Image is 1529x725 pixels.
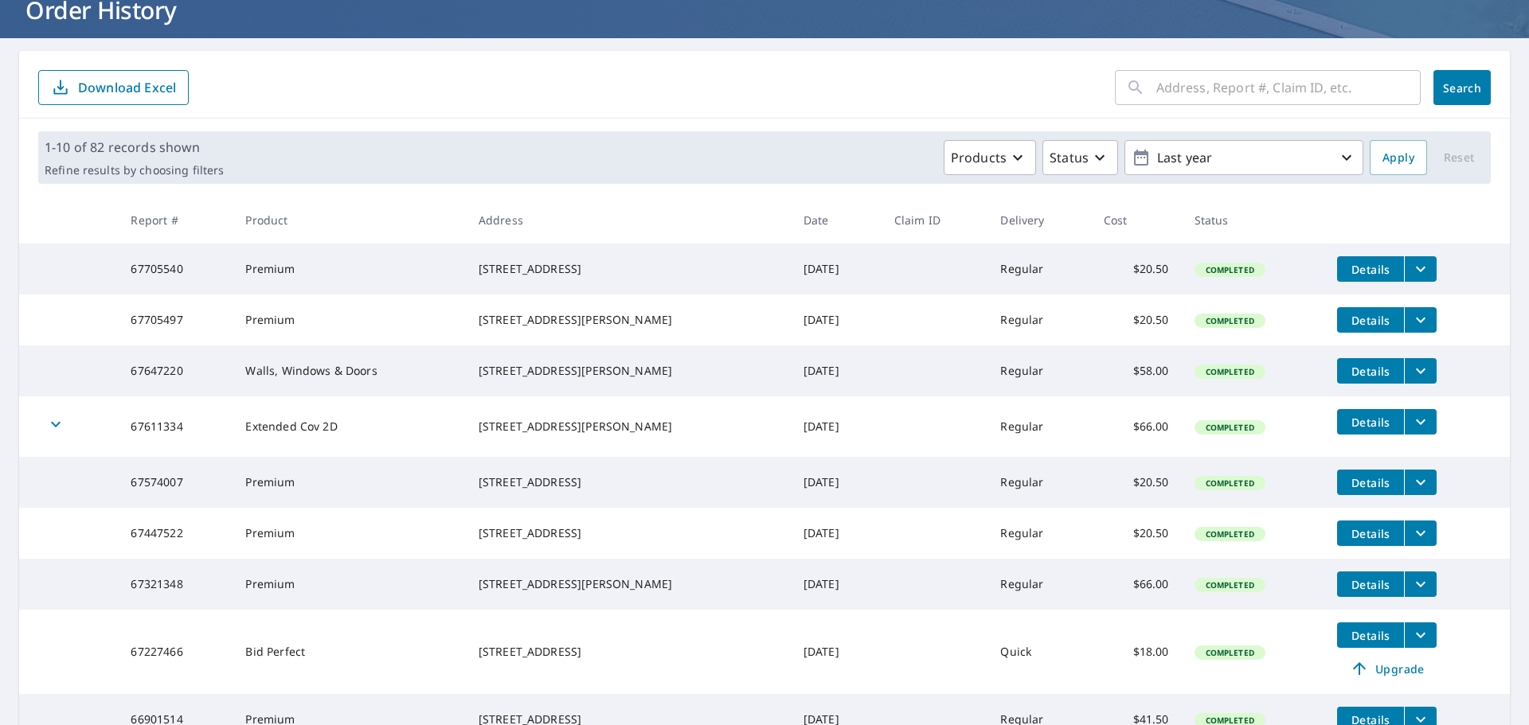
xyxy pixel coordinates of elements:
[466,197,791,244] th: Address
[233,345,465,396] td: Walls, Windows & Doors
[118,294,233,345] td: 67705497
[1091,457,1182,508] td: $20.50
[1182,197,1325,244] th: Status
[987,345,1090,396] td: Regular
[38,70,189,105] button: Download Excel
[1347,526,1394,541] span: Details
[233,457,465,508] td: Premium
[1404,520,1437,546] button: filesDropdownBtn-67447522
[1337,256,1404,282] button: detailsBtn-67705540
[791,610,882,694] td: [DATE]
[1347,475,1394,490] span: Details
[1091,508,1182,559] td: $20.50
[1370,140,1427,175] button: Apply
[1337,656,1437,681] a: Upgrade
[1196,647,1264,658] span: Completed
[118,508,233,559] td: 67447522
[479,312,778,328] div: [STREET_ADDRESS][PERSON_NAME]
[479,363,778,379] div: [STREET_ADDRESS][PERSON_NAME]
[479,644,778,660] div: [STREET_ADDRESS]
[118,396,233,457] td: 67611334
[1404,571,1437,597] button: filesDropdownBtn-67321348
[118,197,233,244] th: Report #
[1337,470,1404,495] button: detailsBtn-67574007
[118,457,233,508] td: 67574007
[1091,559,1182,610] td: $66.00
[1156,65,1421,110] input: Address, Report #, Claim ID, etc.
[1347,628,1394,643] span: Details
[1404,470,1437,495] button: filesDropdownBtn-67574007
[1042,140,1118,175] button: Status
[479,474,778,490] div: [STREET_ADDRESS]
[233,610,465,694] td: Bid Perfect
[987,294,1090,345] td: Regular
[1404,307,1437,333] button: filesDropdownBtn-67705497
[987,396,1090,457] td: Regular
[233,294,465,345] td: Premium
[1337,409,1404,435] button: detailsBtn-67611334
[1196,422,1264,433] span: Completed
[233,197,465,244] th: Product
[1196,579,1264,591] span: Completed
[791,345,882,396] td: [DATE]
[1091,610,1182,694] td: $18.00
[233,508,465,559] td: Premium
[1347,364,1394,379] span: Details
[1446,80,1478,95] span: Search
[1091,197,1182,244] th: Cost
[1050,148,1089,167] p: Status
[987,610,1090,694] td: Quick
[479,525,778,541] div: [STREET_ADDRESS]
[1337,358,1404,384] button: detailsBtn-67647220
[45,163,224,177] p: Refine results by choosing filters
[1337,307,1404,333] button: detailsBtn-67705497
[118,559,233,610] td: 67321348
[1404,409,1437,435] button: filesDropdownBtn-67611334
[1337,622,1404,648] button: detailsBtn-67227466
[791,559,882,610] td: [DATE]
[1196,264,1264,275] span: Completed
[1091,244,1182,294] td: $20.50
[944,140,1036,175] button: Products
[45,138,224,157] p: 1-10 of 82 records shown
[882,197,988,244] th: Claim ID
[987,457,1090,508] td: Regular
[951,148,1007,167] p: Products
[987,197,1090,244] th: Delivery
[1196,315,1264,326] span: Completed
[479,419,778,435] div: [STREET_ADDRESS][PERSON_NAME]
[1347,659,1427,678] span: Upgrade
[1382,148,1414,168] span: Apply
[1091,396,1182,457] td: $66.00
[1404,256,1437,282] button: filesDropdownBtn-67705540
[1196,477,1264,489] span: Completed
[1196,528,1264,540] span: Completed
[118,345,233,396] td: 67647220
[987,559,1090,610] td: Regular
[1404,622,1437,648] button: filesDropdownBtn-67227466
[1347,577,1394,592] span: Details
[1433,70,1491,105] button: Search
[1151,144,1337,172] p: Last year
[791,396,882,457] td: [DATE]
[1124,140,1363,175] button: Last year
[1347,313,1394,328] span: Details
[791,294,882,345] td: [DATE]
[1347,415,1394,430] span: Details
[118,610,233,694] td: 67227466
[233,244,465,294] td: Premium
[233,396,465,457] td: Extended Cov 2D
[1091,294,1182,345] td: $20.50
[233,559,465,610] td: Premium
[791,457,882,508] td: [DATE]
[791,244,882,294] td: [DATE]
[479,576,778,592] div: [STREET_ADDRESS][PERSON_NAME]
[78,79,176,96] p: Download Excel
[791,508,882,559] td: [DATE]
[1337,520,1404,546] button: detailsBtn-67447522
[1337,571,1404,597] button: detailsBtn-67321348
[479,261,778,277] div: [STREET_ADDRESS]
[1196,366,1264,377] span: Completed
[1347,262,1394,277] span: Details
[1091,345,1182,396] td: $58.00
